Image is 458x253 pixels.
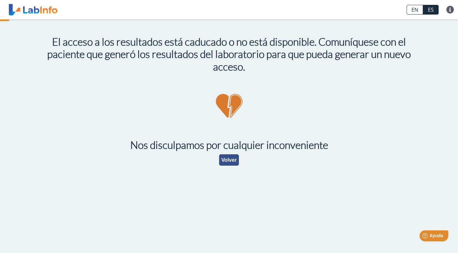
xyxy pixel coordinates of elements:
[219,154,239,166] button: Volver
[423,5,439,15] a: ES
[45,139,413,151] h1: Nos disculpamos por cualquier inconveniente
[407,5,423,15] a: EN
[400,228,451,246] iframe: Help widget launcher
[45,36,413,73] h1: El acceso a los resultados está caducado o no está disponible. Comuníquese con el paciente que ge...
